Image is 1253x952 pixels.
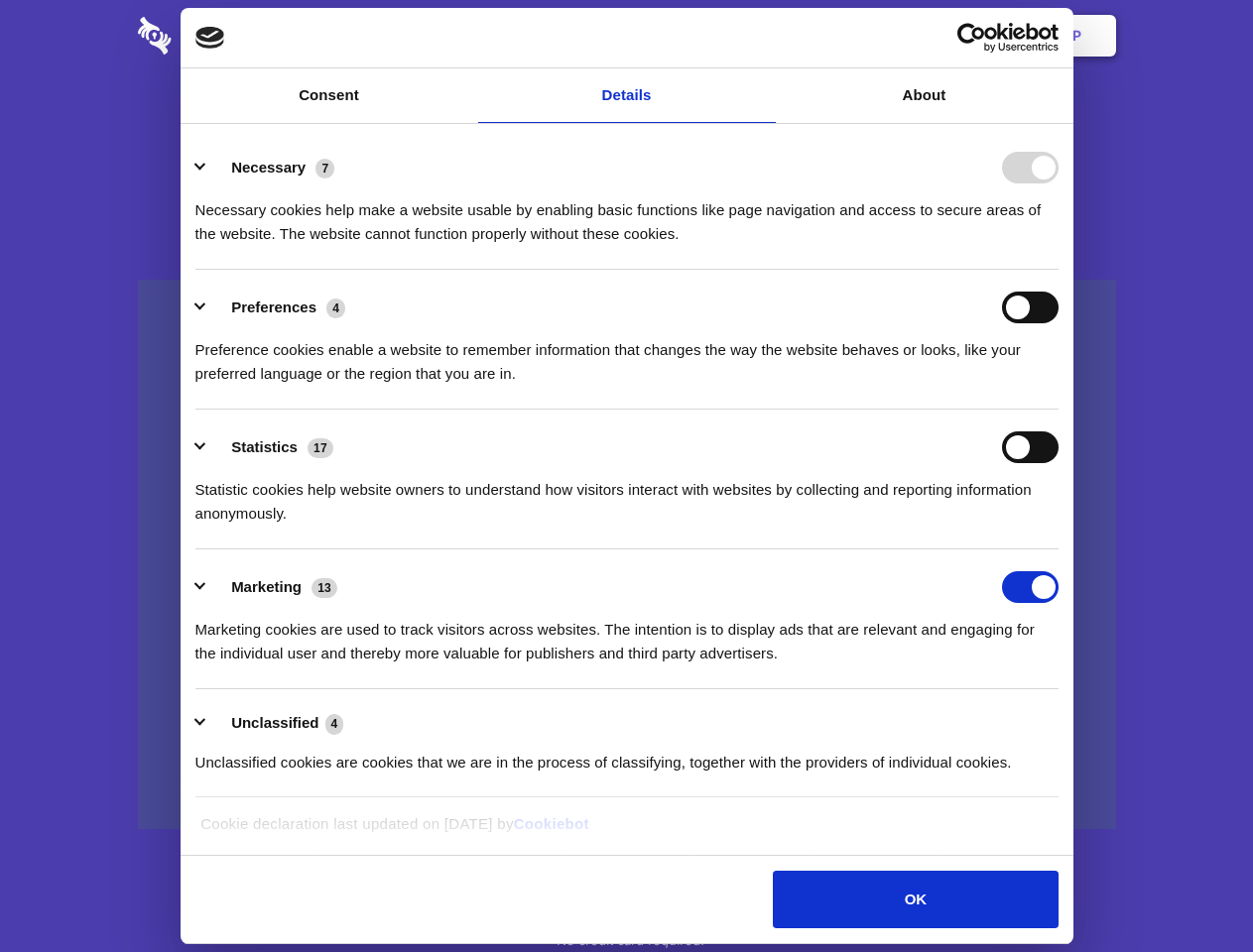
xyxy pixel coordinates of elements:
label: Necessary [231,159,306,176]
button: Unclassified (4) [195,711,356,736]
button: Preferences (4) [195,292,358,323]
label: Marketing [231,578,302,595]
span: 7 [315,159,334,178]
div: Necessary cookies help make a website usable by enabling basic functions like page navigation and... [195,183,1059,246]
label: Statistics [231,438,298,455]
button: Statistics (17) [195,431,346,463]
div: Preference cookies enable a website to remember information that changes the way the website beha... [195,323,1059,386]
div: Marketing cookies are used to track visitors across websites. The intention is to display ads tha... [195,603,1059,665]
a: Wistia video thumbnail [138,280,1116,830]
span: 4 [326,298,345,318]
iframe: Drift Widget Chat Controller [1154,853,1229,928]
button: OK [773,871,1058,928]
a: Login [900,5,986,66]
div: Cookie declaration last updated on [DATE] by [186,812,1067,851]
a: Contact [805,5,896,66]
span: 17 [308,438,333,458]
h1: Eliminate Slack Data Loss. [138,89,1116,161]
img: logo [195,27,225,49]
h4: Auto-redaction of sensitive data, encrypted data sharing and self-destructing private chats. Shar... [138,180,1116,246]
a: Pricing [582,5,669,66]
div: Statistic cookies help website owners to understand how visitors interact with websites by collec... [195,463,1059,526]
a: Details [478,68,776,123]
span: 13 [312,578,337,598]
button: Marketing (13) [195,571,350,603]
a: Consent [181,68,478,123]
a: About [776,68,1073,123]
a: Usercentrics Cookiebot - opens in a new window [885,23,1059,53]
img: logo-wordmark-white-trans-d4663122ce5f474addd5e946df7df03e33cb6a1c49d2221995e7729f52c070b2.svg [138,17,308,55]
span: 4 [325,714,344,734]
label: Preferences [231,298,316,315]
a: Cookiebot [514,815,589,832]
div: Unclassified cookies are cookies that we are in the process of classifying, together with the pro... [195,736,1059,774]
button: Necessary (7) [195,152,347,183]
